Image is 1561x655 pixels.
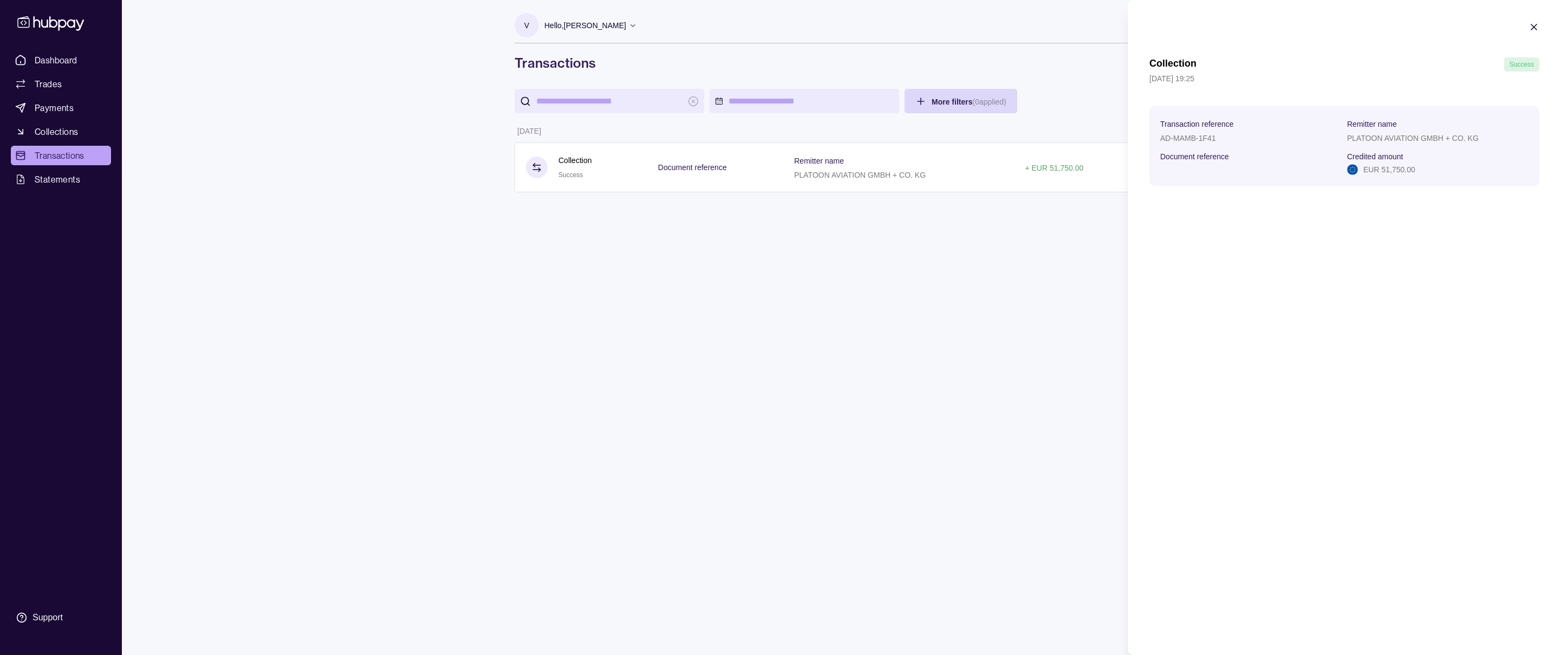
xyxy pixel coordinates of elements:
[1347,152,1403,161] p: Credited amount
[1160,152,1229,161] p: Document reference
[1160,134,1216,142] p: AD-MAMB-1F41
[1347,164,1358,175] img: eu
[1160,120,1234,128] p: Transaction reference
[1363,164,1415,176] p: EUR 51,750.00
[1149,57,1196,72] h1: Collection
[1149,73,1539,85] p: [DATE] 19:25
[1347,120,1397,128] p: Remitter name
[1347,134,1479,142] p: PLATOON AVIATION GMBH + CO. KG
[1510,61,1534,68] span: Success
